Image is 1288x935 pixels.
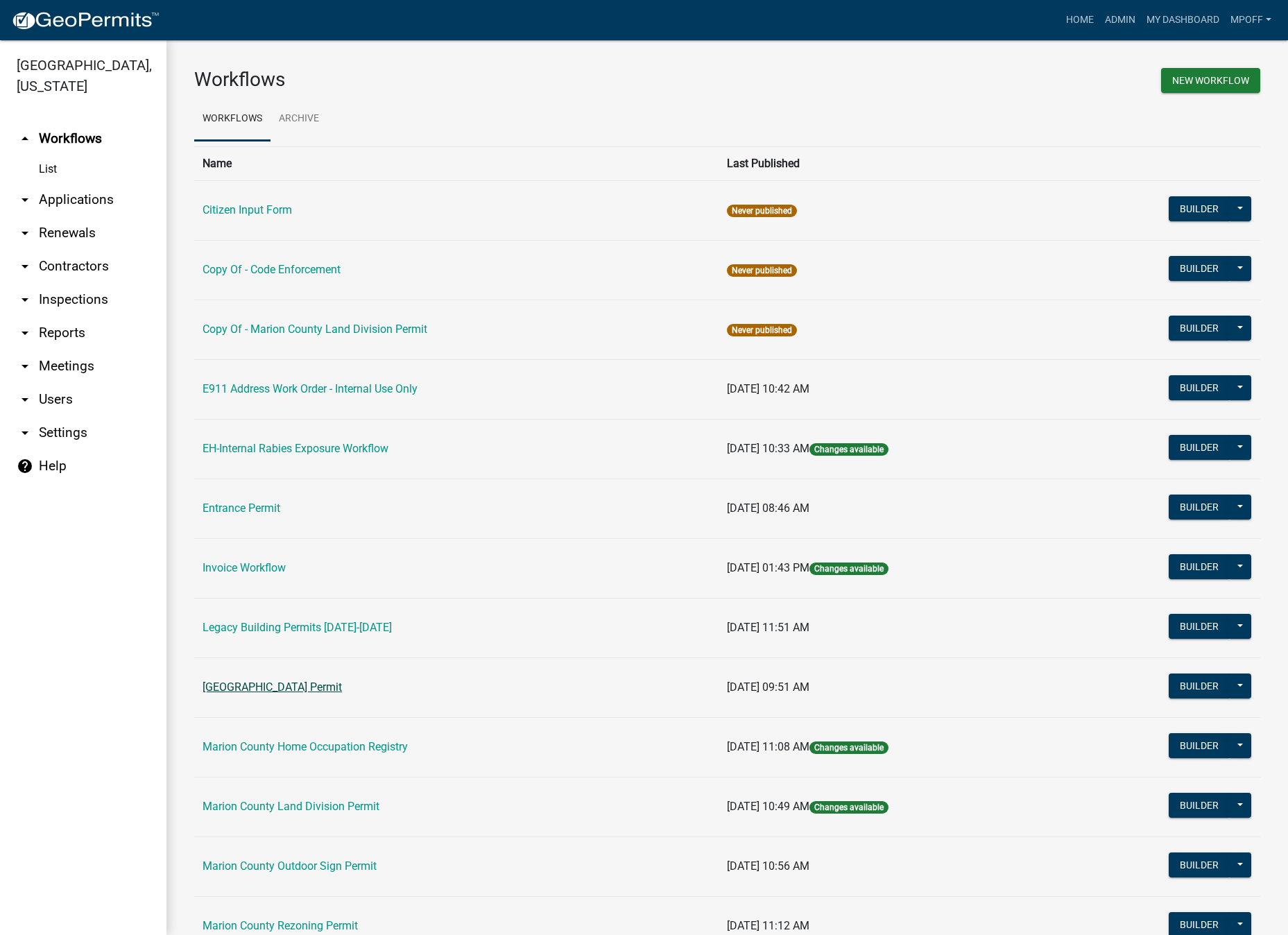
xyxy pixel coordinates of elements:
[727,859,809,873] span: [DATE] 10:56 AM
[1169,435,1230,460] button: Builder
[727,205,797,217] span: Never published
[194,97,271,141] a: Workflows
[809,801,888,814] span: Changes available
[203,263,341,276] a: Copy Of - Code Enforcement
[17,424,33,441] i: arrow_drop_down
[17,291,33,308] i: arrow_drop_down
[203,382,418,395] a: E911 Address Work Order - Internal Use Only
[1169,733,1230,758] button: Builder
[727,919,809,932] span: [DATE] 11:12 AM
[1169,196,1230,221] button: Builder
[727,800,809,813] span: [DATE] 10:49 AM
[203,442,388,455] a: EH-Internal Rabies Exposure Workflow
[1141,7,1225,33] a: My Dashboard
[17,191,33,208] i: arrow_drop_down
[194,146,719,180] th: Name
[727,561,809,574] span: [DATE] 01:43 PM
[17,358,33,375] i: arrow_drop_down
[203,800,379,813] a: Marion County Land Division Permit
[1169,674,1230,698] button: Builder
[17,391,33,408] i: arrow_drop_down
[809,563,888,575] span: Changes available
[1061,7,1099,33] a: Home
[1169,256,1230,281] button: Builder
[1169,316,1230,341] button: Builder
[1161,68,1260,93] button: New Workflow
[17,258,33,275] i: arrow_drop_down
[1169,614,1230,639] button: Builder
[1169,375,1230,400] button: Builder
[271,97,327,141] a: Archive
[727,382,809,395] span: [DATE] 10:42 AM
[203,859,377,873] a: Marion County Outdoor Sign Permit
[727,740,809,753] span: [DATE] 11:08 AM
[17,458,33,474] i: help
[727,680,809,694] span: [DATE] 09:51 AM
[17,130,33,147] i: arrow_drop_up
[727,501,809,515] span: [DATE] 08:46 AM
[194,68,717,92] h3: Workflows
[203,740,408,753] a: Marion County Home Occupation Registry
[809,443,888,456] span: Changes available
[203,561,286,574] a: Invoice Workflow
[1169,495,1230,520] button: Builder
[727,621,809,634] span: [DATE] 11:51 AM
[1225,7,1277,33] a: mpoff
[17,325,33,341] i: arrow_drop_down
[809,741,888,754] span: Changes available
[203,919,358,932] a: Marion County Rezoning Permit
[1169,554,1230,579] button: Builder
[1099,7,1141,33] a: Admin
[203,621,392,634] a: Legacy Building Permits [DATE]-[DATE]
[727,442,809,455] span: [DATE] 10:33 AM
[727,324,797,336] span: Never published
[203,203,292,216] a: Citizen Input Form
[203,501,280,515] a: Entrance Permit
[727,264,797,277] span: Never published
[1169,852,1230,877] button: Builder
[719,146,1065,180] th: Last Published
[203,680,342,694] a: [GEOGRAPHIC_DATA] Permit
[203,323,427,336] a: Copy Of - Marion County Land Division Permit
[1169,793,1230,818] button: Builder
[17,225,33,241] i: arrow_drop_down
